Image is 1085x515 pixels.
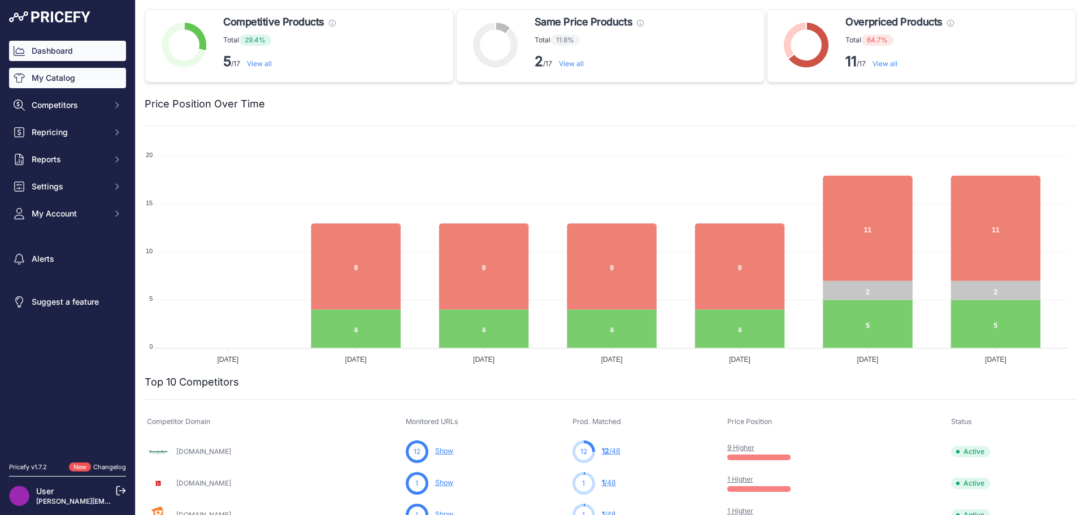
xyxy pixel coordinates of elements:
[845,53,857,70] strong: 11
[845,53,953,71] p: /17
[9,95,126,115] button: Competitors
[861,34,893,46] span: 64.7%
[247,59,272,68] a: View all
[535,14,632,30] span: Same Price Products
[69,462,91,472] span: New
[727,417,772,426] span: Price Position
[727,443,754,452] a: 9 Higher
[9,249,126,269] a: Alerts
[572,417,621,426] span: Prod. Matched
[9,204,126,224] button: My Account
[729,356,750,363] tspan: [DATE]
[9,292,126,312] a: Suggest a feature
[149,343,153,350] tspan: 0
[951,446,990,457] span: Active
[415,478,418,488] span: 1
[873,59,897,68] a: View all
[582,478,585,488] span: 1
[473,356,494,363] tspan: [DATE]
[414,447,420,457] span: 12
[145,96,265,112] h2: Price Position Over Time
[985,356,1006,363] tspan: [DATE]
[176,447,231,456] a: [DOMAIN_NAME]
[223,14,324,30] span: Competitive Products
[149,295,153,302] tspan: 5
[845,14,942,30] span: Overpriced Products
[223,53,231,70] strong: 5
[535,53,543,70] strong: 2
[9,41,126,61] a: Dashboard
[217,356,238,363] tspan: [DATE]
[36,497,210,505] a: [PERSON_NAME][EMAIL_ADDRESS][DOMAIN_NAME]
[601,356,623,363] tspan: [DATE]
[727,475,753,483] a: 1 Higher
[845,34,953,46] p: Total
[176,479,231,487] a: [DOMAIN_NAME]
[857,356,879,363] tspan: [DATE]
[32,154,106,165] span: Reports
[146,248,153,254] tspan: 10
[145,374,239,390] h2: Top 10 Competitors
[9,122,126,142] button: Repricing
[535,34,644,46] p: Total
[9,462,47,472] div: Pricefy v1.7.2
[147,417,210,426] span: Competitor Domain
[951,417,972,426] span: Status
[406,417,458,426] span: Monitored URLs
[36,486,54,496] a: User
[602,447,609,455] span: 12
[223,34,336,46] p: Total
[146,152,153,158] tspan: 20
[727,507,753,515] a: 1 Higher
[580,447,587,457] span: 12
[435,447,453,455] a: Show
[9,11,90,23] img: Pricefy Logo
[32,127,106,138] span: Repricing
[550,34,580,46] span: 11.8%
[9,149,126,170] button: Reports
[32,208,106,219] span: My Account
[435,478,453,487] a: Show
[602,478,605,487] span: 1
[9,176,126,197] button: Settings
[345,356,367,363] tspan: [DATE]
[32,99,106,111] span: Competitors
[9,41,126,449] nav: Sidebar
[9,68,126,88] a: My Catalog
[602,447,620,455] a: 12/48
[535,53,644,71] p: /17
[93,463,126,471] a: Changelog
[602,478,616,487] a: 1/48
[239,34,271,46] span: 29.4%
[951,478,990,489] span: Active
[32,181,106,192] span: Settings
[559,59,584,68] a: View all
[223,53,336,71] p: /17
[146,200,153,206] tspan: 15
